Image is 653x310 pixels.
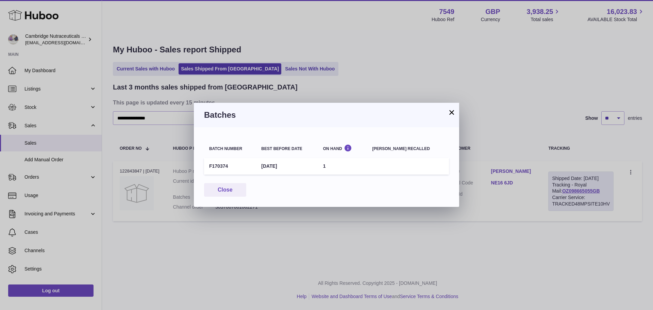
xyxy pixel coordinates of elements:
h3: Batches [204,110,449,120]
td: 1 [318,158,367,175]
div: [PERSON_NAME] recalled [372,147,444,151]
div: Best before date [261,147,313,151]
td: [DATE] [256,158,318,175]
button: Close [204,183,246,197]
td: F170374 [204,158,256,175]
div: On Hand [323,144,362,151]
div: Batch number [209,147,251,151]
button: × [448,108,456,116]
